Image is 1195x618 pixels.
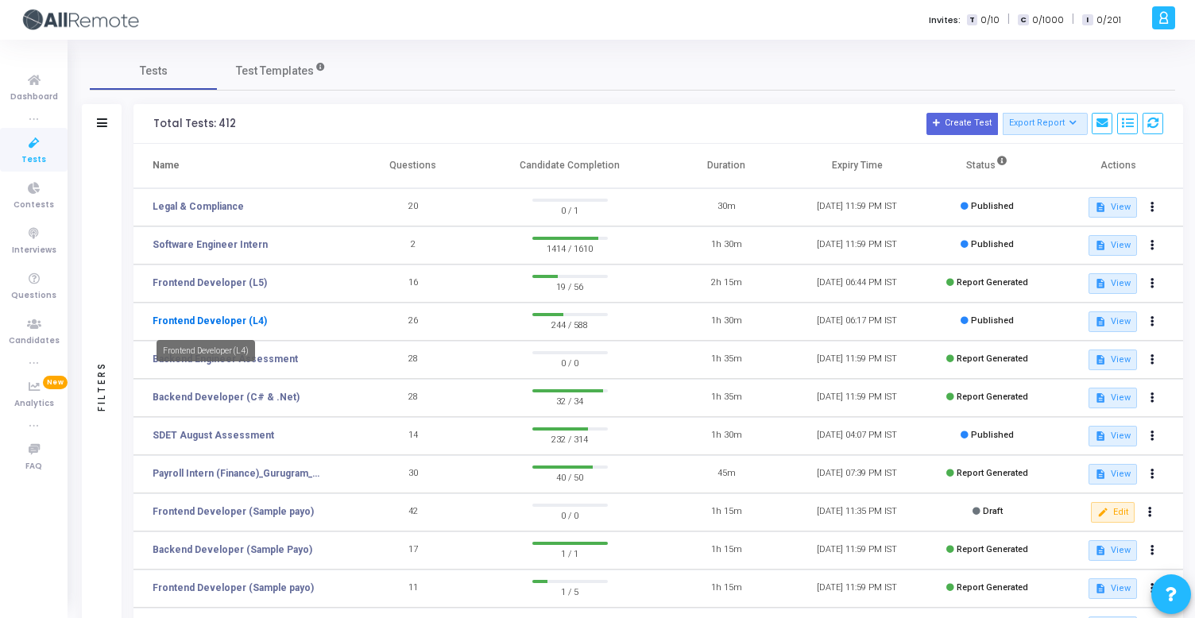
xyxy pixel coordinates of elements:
[348,226,478,265] td: 2
[348,493,478,531] td: 42
[153,390,300,404] a: Backend Developer (C# & .Net)
[1091,502,1135,523] button: Edit
[9,334,60,348] span: Candidates
[791,144,922,188] th: Expiry Time
[980,14,1000,27] span: 0/10
[791,455,922,493] td: [DATE] 07:39 PM IST
[791,341,922,379] td: [DATE] 11:59 PM IST
[1095,354,1106,365] mat-icon: description
[1089,388,1137,408] button: View
[532,545,608,561] span: 1 / 1
[967,14,977,26] span: T
[348,455,478,493] td: 30
[971,430,1014,440] span: Published
[348,265,478,303] td: 16
[14,397,54,411] span: Analytics
[14,199,54,212] span: Contests
[957,392,1028,402] span: Report Generated
[348,531,478,570] td: 17
[957,277,1028,288] span: Report Generated
[661,417,791,455] td: 1h 30m
[1095,240,1106,251] mat-icon: description
[157,340,255,361] div: Frontend Developer (L4)
[1095,431,1106,442] mat-icon: description
[971,239,1014,249] span: Published
[957,468,1028,478] span: Report Generated
[20,4,139,36] img: logo
[791,417,922,455] td: [DATE] 04:07 PM IST
[1072,11,1074,28] span: |
[153,238,268,252] a: Software Engineer Intern
[1032,14,1064,27] span: 0/1000
[153,276,267,290] a: Frontend Developer (L5)
[1089,273,1137,294] button: View
[1095,202,1106,213] mat-icon: description
[348,417,478,455] td: 14
[236,63,314,79] span: Test Templates
[922,144,1053,188] th: Status
[1089,197,1137,218] button: View
[133,144,348,188] th: Name
[153,428,274,442] a: SDET August Assessment
[348,144,478,188] th: Questions
[791,265,922,303] td: [DATE] 06:44 PM IST
[1003,113,1088,135] button: Export Report
[12,244,56,257] span: Interviews
[661,303,791,341] td: 1h 30m
[661,570,791,608] td: 1h 15m
[532,354,608,370] span: 0 / 0
[1089,578,1137,599] button: View
[95,299,109,473] div: Filters
[478,144,661,188] th: Candidate Completion
[10,91,58,104] span: Dashboard
[1089,426,1137,446] button: View
[1095,278,1106,289] mat-icon: description
[1095,545,1106,556] mat-icon: description
[1089,540,1137,561] button: View
[43,376,68,389] span: New
[661,226,791,265] td: 1h 30m
[348,570,478,608] td: 11
[532,469,608,485] span: 40 / 50
[1095,392,1106,404] mat-icon: description
[532,278,608,294] span: 19 / 56
[1089,311,1137,332] button: View
[153,543,312,557] a: Backend Developer (Sample Payo)
[153,504,314,519] a: Frontend Developer (Sample payo)
[1089,350,1137,370] button: View
[21,153,46,167] span: Tests
[153,199,244,214] a: Legal & Compliance
[1095,583,1106,594] mat-icon: description
[957,544,1028,554] span: Report Generated
[1082,14,1093,26] span: I
[661,379,791,417] td: 1h 35m
[25,460,42,473] span: FAQ
[11,289,56,303] span: Questions
[532,240,608,256] span: 1414 / 1610
[661,144,791,188] th: Duration
[929,14,961,27] label: Invites:
[791,188,922,226] td: [DATE] 11:59 PM IST
[348,341,478,379] td: 28
[791,303,922,341] td: [DATE] 06:17 PM IST
[971,315,1014,326] span: Published
[348,303,478,341] td: 26
[348,188,478,226] td: 20
[791,493,922,531] td: [DATE] 11:35 PM IST
[153,314,267,328] a: Frontend Developer (L4)
[153,118,236,130] div: Total Tests: 412
[1095,469,1106,480] mat-icon: description
[661,341,791,379] td: 1h 35m
[1095,316,1106,327] mat-icon: description
[1018,14,1028,26] span: C
[971,201,1014,211] span: Published
[140,63,168,79] span: Tests
[532,431,608,446] span: 232 / 314
[1053,144,1183,188] th: Actions
[1089,464,1137,485] button: View
[791,570,922,608] td: [DATE] 11:59 PM IST
[532,202,608,218] span: 0 / 1
[983,506,1003,516] span: Draft
[1007,11,1010,28] span: |
[1097,507,1108,518] mat-icon: edit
